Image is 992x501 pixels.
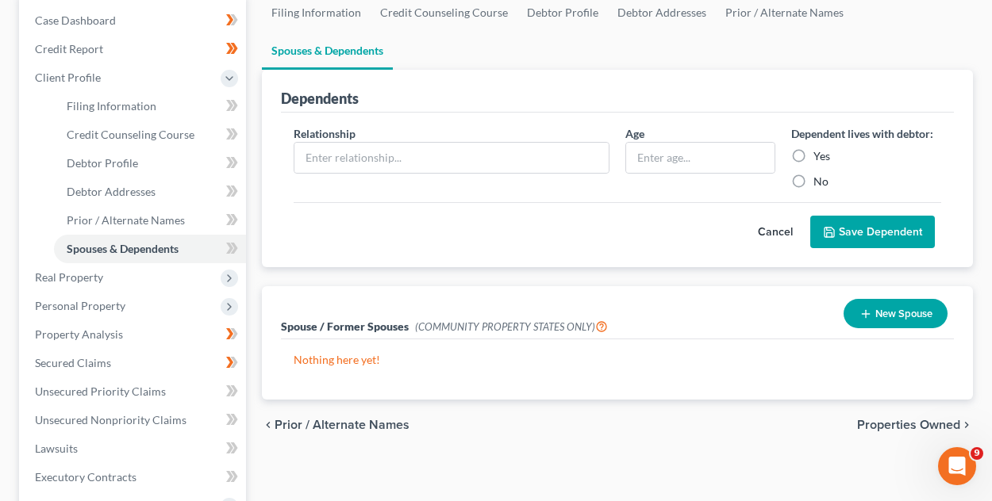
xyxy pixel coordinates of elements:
button: New Spouse [844,299,948,328]
a: Property Analysis [22,320,246,349]
a: Spouses & Dependents [262,32,393,70]
iframe: Intercom live chat [938,447,976,485]
i: chevron_left [262,419,275,431]
span: Credit Report [35,42,103,55]
a: Lawsuits [22,434,246,463]
span: Unsecured Priority Claims [35,384,166,398]
span: Prior / Alternate Names [275,419,409,431]
label: No [813,174,829,189]
button: Save Dependent [810,216,935,249]
label: Yes [813,148,830,164]
i: chevron_right [960,419,973,431]
label: Dependent lives with debtor: [791,125,933,142]
span: Lawsuits [35,442,78,455]
span: Properties Owned [857,419,960,431]
button: Cancel [740,216,810,248]
button: chevron_left Prior / Alternate Names [262,419,409,431]
a: Credit Counseling Course [54,120,246,149]
a: Prior / Alternate Names [54,206,246,235]
span: Property Analysis [35,327,123,341]
div: Dependents [281,89,359,108]
button: Properties Owned chevron_right [857,419,973,431]
span: Prior / Alternate Names [67,213,185,227]
span: (COMMUNITY PROPERTY STATES ONLY) [415,320,608,333]
a: Secured Claims [22,349,246,377]
a: Debtor Addresses [54,178,246,206]
span: Case Dashboard [35,13,116,27]
span: 9 [971,447,983,460]
span: Spouses & Dependents [67,242,179,255]
span: Spouse / Former Spouses [281,319,409,333]
a: Executory Contracts [22,463,246,491]
a: Filing Information [54,92,246,120]
a: Credit Report [22,35,246,63]
span: Relationship [294,127,356,140]
span: Executory Contracts [35,470,136,484]
a: Spouses & Dependents [54,235,246,263]
a: Unsecured Nonpriority Claims [22,406,246,434]
span: Unsecured Nonpriority Claims [35,413,186,426]
label: Age [625,125,644,142]
a: Case Dashboard [22,6,246,35]
p: Nothing here yet! [294,352,942,368]
span: Client Profile [35,71,101,84]
span: Real Property [35,270,103,284]
span: Filing Information [67,99,156,113]
input: Enter age... [626,143,775,173]
span: Secured Claims [35,356,111,369]
span: Credit Counseling Course [67,128,194,141]
a: Unsecured Priority Claims [22,377,246,406]
span: Debtor Profile [67,156,138,170]
a: Debtor Profile [54,149,246,178]
span: Debtor Addresses [67,185,156,198]
input: Enter relationship... [294,143,609,173]
span: Personal Property [35,299,125,312]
